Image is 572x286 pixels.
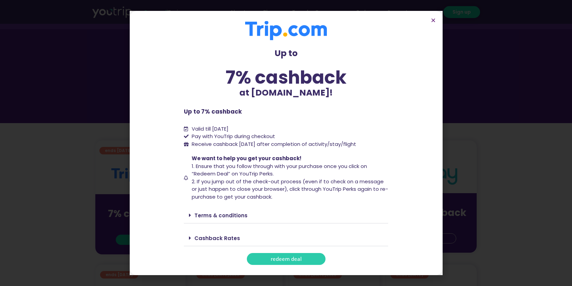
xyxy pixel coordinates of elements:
a: Terms & conditions [194,212,248,219]
span: 2. If you jump out of the check-out process (even if to check on a message or just happen to clos... [192,178,388,200]
a: redeem deal [247,253,325,265]
div: 7% cashback [184,68,388,86]
span: Pay with YouTrip during checkout [190,133,275,140]
p: Up to [184,47,388,60]
a: Close [431,18,436,23]
span: Receive cashback [DATE] after completion of activity/stay/flight [192,140,356,148]
a: Cashback Rates [194,235,240,242]
p: at [DOMAIN_NAME]! [184,86,388,99]
div: Cashback Rates [184,230,388,246]
b: Up to 7% cashback [184,107,242,116]
span: 1. Ensure that you follow through with your purchase once you click on “Redeem Deal” on YouTrip P... [192,163,367,178]
span: Valid till [DATE] [192,125,228,132]
div: Terms & conditions [184,207,388,223]
span: redeem deal [271,256,302,262]
span: We want to help you get your cashback! [192,155,301,162]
